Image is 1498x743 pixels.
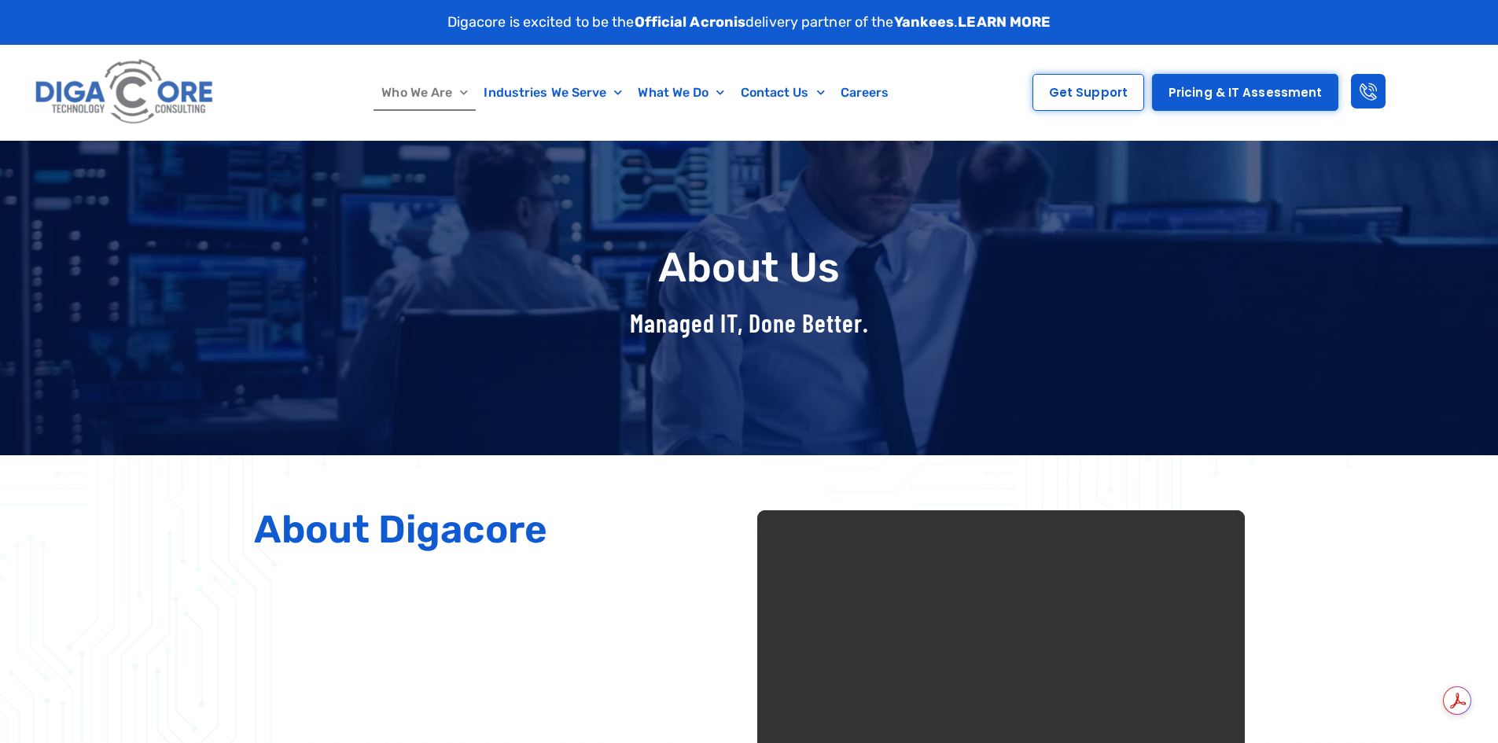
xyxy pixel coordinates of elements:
[894,13,955,31] strong: Yankees
[630,75,732,111] a: What We Do
[630,307,869,337] span: Managed IT, Done Better.
[635,13,746,31] strong: Official Acronis
[733,75,833,111] a: Contact Us
[1169,86,1322,98] span: Pricing & IT Assessment
[958,13,1051,31] a: LEARN MORE
[833,75,897,111] a: Careers
[447,12,1051,33] p: Digacore is excited to be the delivery partner of the .
[1152,74,1338,111] a: Pricing & IT Assessment
[246,245,1253,290] h1: About Us
[295,75,977,111] nav: Menu
[1049,86,1128,98] span: Get Support
[374,75,476,111] a: Who We Are
[1032,74,1144,111] a: Get Support
[31,53,219,132] img: Digacore logo 1
[254,510,742,549] h2: About Digacore
[476,75,630,111] a: Industries We Serve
